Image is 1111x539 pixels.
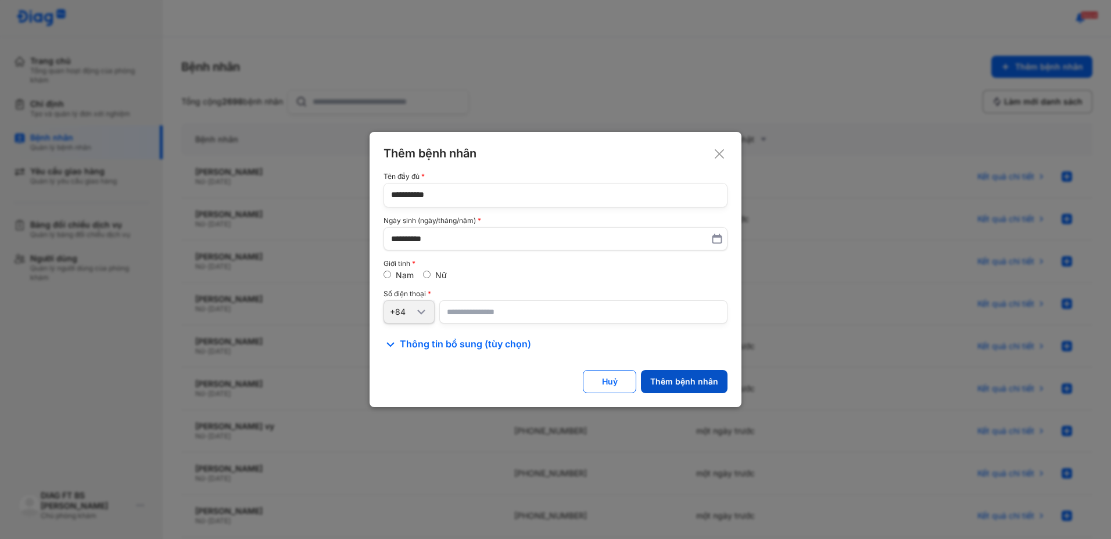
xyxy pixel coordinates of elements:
div: Ngày sinh (ngày/tháng/năm) [384,217,727,225]
div: Số điện thoại [384,290,727,298]
label: Nữ [435,270,447,280]
div: +84 [390,307,414,317]
div: Thêm bệnh nhân [384,146,727,161]
div: Thêm bệnh nhân [650,376,718,387]
label: Nam [396,270,414,280]
div: Giới tính [384,260,727,268]
button: Huỷ [583,370,636,393]
span: Thông tin bổ sung (tùy chọn) [400,337,531,351]
button: Thêm bệnh nhân [641,370,727,393]
div: Tên đầy đủ [384,173,727,181]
